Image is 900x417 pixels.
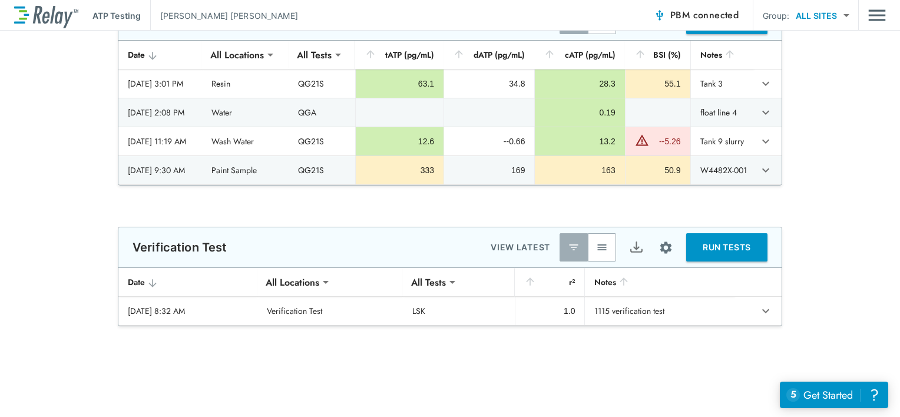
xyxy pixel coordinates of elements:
div: 50.9 [635,164,681,176]
td: Wash Water [202,127,289,155]
div: tATP (pg/mL) [365,48,434,62]
p: Verification Test [133,240,227,254]
button: expand row [756,131,776,151]
td: Resin [202,69,289,98]
td: Tank 3 [690,69,754,98]
div: r² [524,275,575,289]
div: [DATE] 3:01 PM [128,78,193,90]
img: View All [596,241,608,253]
img: Warning [635,133,649,147]
div: 163 [544,164,615,176]
div: 12.6 [365,135,434,147]
span: PBM [670,7,739,24]
td: QG21S [289,69,355,98]
p: Group: [763,9,789,22]
img: LuminUltra Relay [14,3,78,28]
img: Connected Icon [654,9,666,21]
p: ATP Testing [92,9,141,22]
td: LSK [403,297,515,325]
div: 34.8 [454,78,525,90]
td: QG21S [289,156,355,184]
div: 0.19 [544,107,615,118]
div: [DATE] 8:32 AM [128,305,248,317]
div: 63.1 [365,78,434,90]
td: 1115 verification test [584,297,734,325]
div: Notes [594,275,724,289]
div: 333 [365,164,434,176]
td: QG21S [289,127,355,155]
th: Date [118,268,257,297]
p: VIEW LATEST [491,240,550,254]
div: BSI (%) [634,48,681,62]
button: expand row [756,74,776,94]
button: expand row [756,301,776,321]
div: 1.0 [525,305,575,317]
div: 55.1 [635,78,681,90]
td: Water [202,98,289,127]
div: 13.2 [544,135,615,147]
div: All Tests [289,43,340,67]
div: All Locations [202,43,272,67]
div: 28.3 [544,78,615,90]
p: [PERSON_NAME] [PERSON_NAME] [160,9,298,22]
span: connected [693,8,739,22]
div: dATP (pg/mL) [453,48,525,62]
button: expand row [756,160,776,180]
div: [DATE] 2:08 PM [128,107,193,118]
div: All Tests [403,270,454,294]
div: cATP (pg/mL) [544,48,615,62]
img: Export Icon [629,240,644,255]
div: --5.26 [652,135,681,147]
div: Notes [700,48,745,62]
button: PBM connected [649,4,743,27]
button: Main menu [868,4,886,27]
div: --0.66 [454,135,525,147]
td: Verification Test [257,297,403,325]
table: sticky table [118,268,782,326]
td: QGA [289,98,355,127]
img: Drawer Icon [868,4,886,27]
div: 169 [454,164,525,176]
div: [DATE] 9:30 AM [128,164,193,176]
button: RUN TESTS [686,233,767,262]
div: All Locations [257,270,327,294]
table: sticky table [118,41,782,185]
img: Settings Icon [659,240,673,255]
button: Site setup [650,232,681,263]
td: Paint Sample [202,156,289,184]
iframe: Resource center [780,382,888,408]
td: float line 4 [690,98,754,127]
div: [DATE] 11:19 AM [128,135,193,147]
button: expand row [756,102,776,123]
td: Tank 9 slurry [690,127,754,155]
td: W4482X-001 [690,156,754,184]
img: Latest [568,241,580,253]
th: Date [118,41,202,69]
button: Export [622,233,650,262]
